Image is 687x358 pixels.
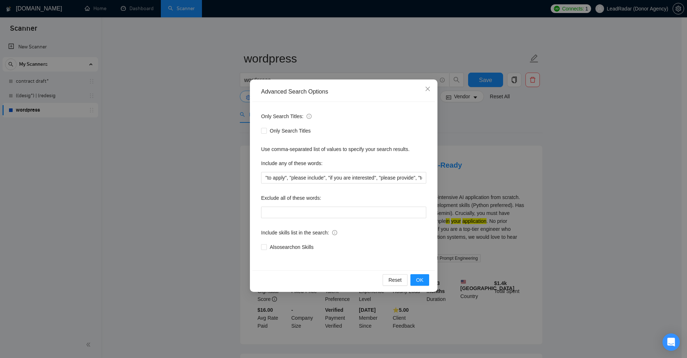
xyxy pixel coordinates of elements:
[425,86,431,92] span: close
[383,274,408,286] button: Reset
[418,79,437,99] button: Close
[662,333,680,351] div: Open Intercom Messenger
[261,88,426,96] div: Advanced Search Options
[261,145,426,153] div: Use comma-separated list of values to specify your search results.
[261,192,321,204] label: Exclude all of these words:
[388,276,402,284] span: Reset
[307,114,312,119] span: info-circle
[261,112,312,120] span: Only Search Titles:
[261,158,322,169] label: Include any of these words:
[267,127,314,135] span: Only Search Titles
[267,243,316,251] span: Also search on Skills
[261,229,337,237] span: Include skills list in the search:
[416,276,423,284] span: OK
[332,230,337,235] span: info-circle
[410,274,429,286] button: OK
